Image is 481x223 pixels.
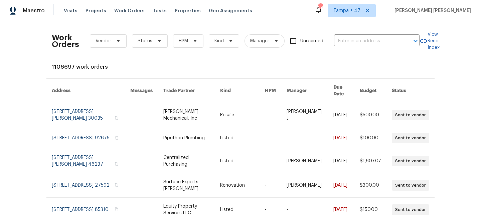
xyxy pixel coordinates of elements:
span: Vendor [96,38,111,44]
button: Copy Address [114,182,120,188]
span: Projects [86,7,106,14]
td: - [281,198,328,222]
h2: Work Orders [52,34,79,48]
td: [PERSON_NAME] [281,149,328,173]
span: Maestro [23,7,45,14]
span: [PERSON_NAME] [PERSON_NAME] [392,7,471,14]
button: Copy Address [114,206,120,212]
th: Status [386,79,435,103]
td: - [260,198,281,222]
div: 596 [318,4,323,11]
td: - [260,149,281,173]
td: Listed [215,127,260,149]
th: Trade Partner [158,79,214,103]
div: 1106697 work orders [52,64,429,70]
span: Properties [175,7,201,14]
span: Geo Assignments [209,7,252,14]
span: HPM [179,38,188,44]
span: Manager [250,38,269,44]
td: - [260,103,281,127]
th: Messages [125,79,158,103]
span: Status [138,38,152,44]
td: Centralized Purchasing [158,149,214,173]
button: Copy Address [114,135,120,141]
th: Budget [354,79,386,103]
td: - [281,127,328,149]
th: Manager [281,79,328,103]
th: Due Date [328,79,354,103]
td: Renovation [215,173,260,198]
td: Resale [215,103,260,127]
button: Open [411,36,420,46]
span: Work Orders [114,7,145,14]
span: Visits [64,7,77,14]
td: Listed [215,149,260,173]
span: Tampa + 47 [333,7,360,14]
th: HPM [260,79,281,103]
th: Address [46,79,125,103]
span: Tasks [153,8,167,13]
td: - [260,127,281,149]
td: [PERSON_NAME] Mechanical, Inc [158,103,214,127]
span: Unclaimed [300,38,323,45]
button: Copy Address [114,161,120,167]
td: [PERSON_NAME] [281,173,328,198]
td: Equity Property Services LLC [158,198,214,222]
td: - [260,173,281,198]
th: Kind [215,79,260,103]
td: [PERSON_NAME] J [281,103,328,127]
a: View Reno Index [420,31,440,51]
span: Kind [214,38,224,44]
button: Copy Address [114,115,120,121]
td: Listed [215,198,260,222]
td: Surface Experts [PERSON_NAME] [158,173,214,198]
td: Pipethon Plumbing [158,127,214,149]
input: Enter in an address [334,36,401,46]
